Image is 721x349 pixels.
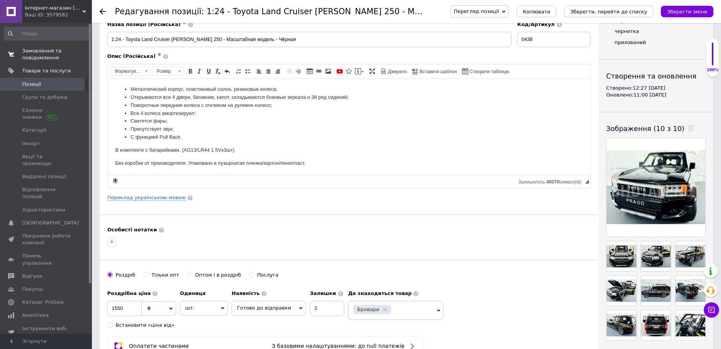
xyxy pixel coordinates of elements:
[461,67,510,75] a: Створити таблицю
[23,54,460,62] li: С функцией Pull Back.
[8,80,475,88] p: Без коробки от производителя. Упаковано в пузырчатая пленка/картон/пенопласт.
[706,38,719,77] div: 100% Якість заповнення
[517,21,555,27] span: Код/Артикул
[585,180,589,184] span: Потягніть для зміни розмірів
[100,8,106,15] div: Повернутися назад
[223,67,231,75] a: Повернути (Ctrl+Z)
[368,67,376,75] a: Максимізувати
[111,67,142,75] span: Форматування
[115,7,533,16] h1: Редагування позиції: 1:24 - Toyota Land Cruiser Prado 250 - Масштабная модель - Чёрная
[387,69,407,75] span: Джерело
[606,85,706,92] div: Створено: 12:27 [DATE]
[348,290,412,296] b: Де знаходиться товар
[195,67,204,75] a: Курсив (Ctrl+I)
[186,67,195,75] a: Жирний (Ctrl+B)
[23,23,460,31] li: Поворотные передние колеса с откликом на рулевое колесо;
[704,302,719,318] button: Чат з покупцем
[22,153,71,167] span: Акції та промокоди
[22,186,71,200] span: Відновлення позицій
[22,140,40,147] span: Імпорт
[315,67,323,75] a: Вставити/Редагувати посилання (Ctrl+L)
[107,21,181,27] span: Назва позиції (Російська)
[180,290,206,296] b: Одиниця
[111,177,119,185] a: Зробити резервну копію зараз
[153,67,176,75] span: Розмір
[564,6,653,17] button: Зберегти, перейти до списку
[23,15,460,23] li: Открываются все 4 двери, багажник, капот, складываются боковые зеркала и 3й ряд сидений;
[22,312,49,319] span: Аналітика
[23,38,460,46] li: Светятся фары;
[411,67,458,75] a: Вставити шаблон
[4,27,90,41] input: Пошук
[310,301,344,316] input: -
[22,48,71,61] span: Замовлення та повідомлення
[272,343,404,349] span: З базовими налаштуваннями: до null платежів
[23,7,460,15] li: Металлический корпус, пластиковый салон, резиновые колеса;
[667,9,707,15] i: Зберегти зміни
[264,67,273,75] a: По центру
[180,301,228,315] span: шт.
[615,28,639,35] div: чернетка
[22,107,71,121] span: Сезонні знижки
[22,233,71,246] span: Показники роботи компанії
[22,273,42,280] span: Відгуки
[116,272,136,279] div: Роздріб
[345,67,353,75] a: Вставити іконку
[129,343,189,349] span: Оплатити частинами
[606,71,706,81] div: Створення та оновлення
[25,11,92,18] div: Ваш ID: 3579582
[606,92,706,98] div: Оновлено: 11:00 [DATE]
[22,94,67,101] span: Групи та добірки
[234,67,243,75] a: Вставити/видалити нумерований список
[195,272,241,279] div: Оптом і в роздріб
[706,67,719,73] div: 100%
[107,32,512,47] input: Наприклад, H&M жіноча сукня зелена 38 розмір вечірня максі з блискітками
[108,79,590,175] iframe: Редактор, C6136ADE-4CA5-46CA-9F01-8FF745052CA4
[25,5,82,11] span: Інтернет-магазин shotam.net
[116,322,175,329] div: Встановити «ціна від»
[107,301,142,316] input: 0
[107,195,186,201] a: Переклад українською мовою
[183,20,186,25] span: ✱
[615,39,646,46] div: прихований
[255,67,263,75] a: По лівому краю
[23,46,460,54] li: Присутствует звук;
[306,67,314,75] a: Таблиця
[468,69,509,75] span: Створити таблицю
[214,67,222,75] a: Видалити форматування
[111,67,150,76] a: Форматування
[22,286,43,293] span: Покупці
[570,9,647,15] i: Зберегти, перейти до списку
[518,177,585,185] div: Кiлькiсть символiв
[107,290,150,296] b: Роздрібна ціна
[244,67,252,75] a: Вставити/видалити маркований список
[107,227,157,233] b: Особисті нотатки
[22,127,46,134] span: Категорії
[22,299,64,306] span: Каталог ProSale
[147,305,151,311] span: ₴
[22,81,41,88] span: Позиції
[232,290,260,296] b: Наявність
[204,67,213,75] a: Підкреслений (Ctrl+U)
[257,272,278,279] div: Послуга
[454,8,499,14] span: Перегляд позиції
[517,6,556,17] button: Копіювати
[294,67,302,75] a: Збільшити відступ
[661,6,713,17] button: Зберегти зміни
[237,305,291,311] span: Готово до відправки
[357,307,379,312] span: Бровари
[152,272,179,279] div: Тільки опт
[23,31,460,39] li: Все 4 колеса амортизируют;
[22,220,79,226] span: [DEMOGRAPHIC_DATA]
[546,179,559,185] span: 49370
[22,325,71,339] span: Інструменти веб-майстра та SEO
[606,124,706,133] div: Зображення (10 з 10)
[22,206,65,213] span: Характеристики
[335,67,344,75] a: Додати відео з YouTube
[324,67,332,75] a: Зображення
[22,173,66,180] span: Видалені позиції
[310,290,336,296] b: Залишки
[8,67,475,75] p: В комплекте с батарейками. (AG13/LR44 1.5Vx3шт)
[158,52,161,57] span: ✱
[107,53,156,59] span: Опис (Російська)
